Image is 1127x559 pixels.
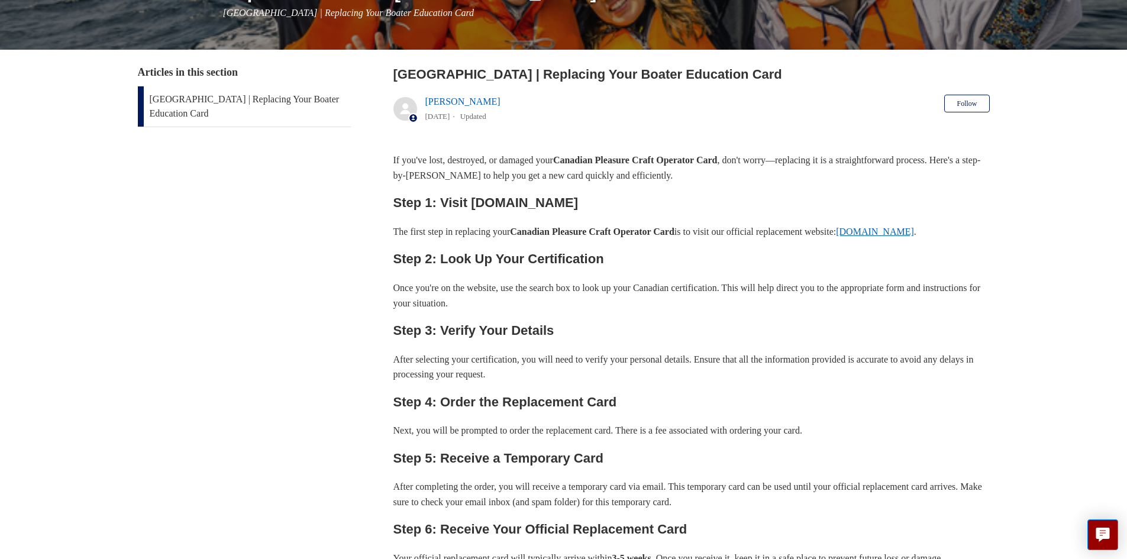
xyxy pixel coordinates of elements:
h2: Step 1: Visit [DOMAIN_NAME] [393,192,990,213]
a: [GEOGRAPHIC_DATA] | Replacing Your Boater Education Card [138,86,351,127]
button: Follow Article [944,95,989,112]
p: After selecting your certification, you will need to verify your personal details. Ensure that al... [393,352,990,382]
p: Once you're on the website, use the search box to look up your Canadian certification. This will ... [393,280,990,311]
h2: Step 2: Look Up Your Certification [393,248,990,269]
h2: Step 4: Order the Replacement Card [393,392,990,412]
h2: Step 6: Receive Your Official Replacement Card [393,519,990,539]
h2: Step 3: Verify Your Details [393,320,990,341]
h2: Canada | Replacing Your Boater Education Card [393,64,990,84]
p: After completing the order, you will receive a temporary card via email. This temporary card can ... [393,479,990,509]
span: Articles in this section [138,66,238,78]
a: [PERSON_NAME] [425,96,500,106]
span: [GEOGRAPHIC_DATA] | Replacing Your Boater Education Card [223,8,474,18]
a: [DOMAIN_NAME] [836,227,914,237]
p: The first step in replacing your is to visit our official replacement website: . [393,224,990,240]
li: Updated [460,112,486,121]
time: 05/22/2024, 15:14 [425,112,450,121]
button: Live chat [1087,519,1118,550]
strong: Canadian Pleasure Craft Operator Card [553,155,718,165]
strong: Canadian Pleasure Craft Operator Card [510,227,674,237]
h2: Step 5: Receive a Temporary Card [393,448,990,468]
p: Next, you will be prompted to order the replacement card. There is a fee associated with ordering... [393,423,990,438]
p: If you've lost, destroyed, or damaged your , don't worry—replacing it is a straightforward proces... [393,153,990,183]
